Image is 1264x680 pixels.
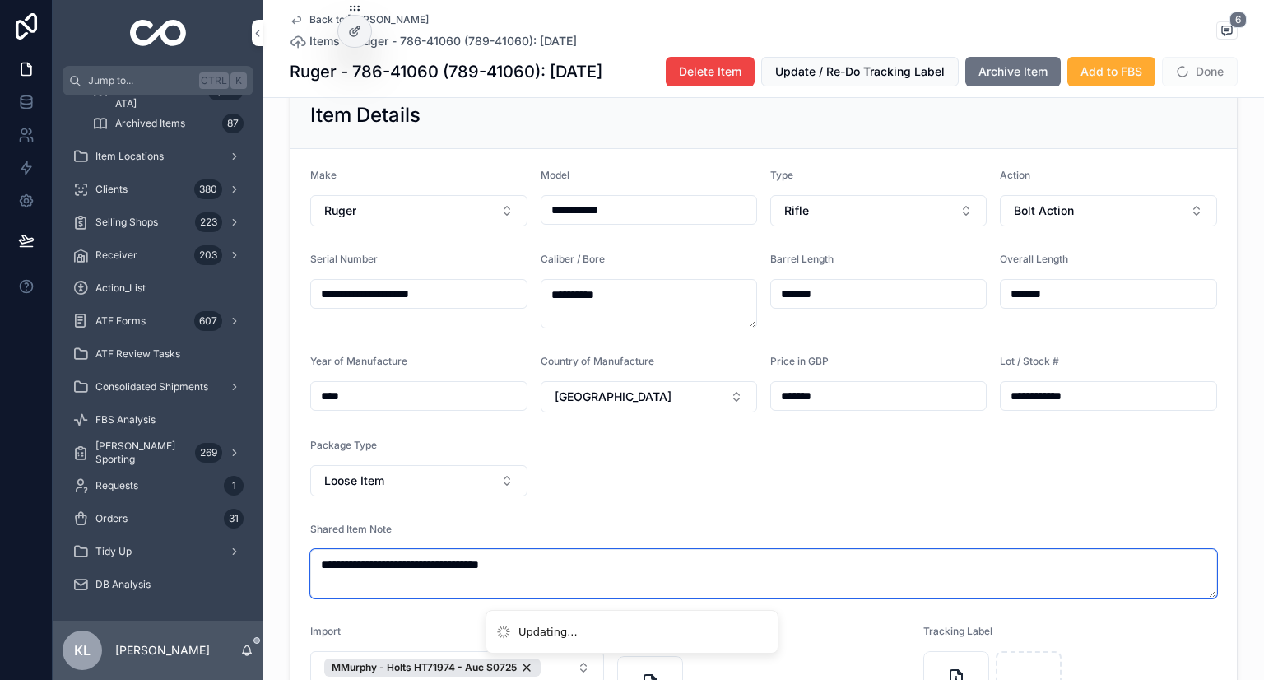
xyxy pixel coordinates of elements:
a: Orders31 [63,504,253,533]
span: [PERSON_NAME] Sporting [95,440,188,466]
h2: Item Details [310,102,421,128]
span: Import [310,625,341,637]
button: Unselect 5531 [324,659,541,677]
a: Back to [PERSON_NAME] [290,13,429,26]
button: Archive Item [965,57,1061,86]
div: Updating... [518,624,578,640]
span: Barrel Length [770,253,834,265]
a: ATF Review Tasks [63,339,253,369]
span: Rifle [784,203,809,219]
span: Delete Item [679,63,741,80]
span: Receiver [95,249,137,262]
span: Selling Shops [95,216,158,229]
span: MMurphy - Holts HT71974 - Auc S0725 [332,661,517,674]
div: 31 [224,509,244,529]
a: Item Locations [63,142,253,171]
a: Receiver203 [63,240,253,270]
span: Lot / Stock # [1000,355,1059,367]
span: FBS Analysis [95,413,156,426]
button: Select Button [541,381,758,412]
span: 6 [1229,12,1247,28]
span: Orders [95,512,128,525]
span: Update / Re-Do Tracking Label [775,63,945,80]
span: Country of Manufacture [541,355,654,367]
span: Tracking Label [923,625,992,637]
span: Jump to... [88,74,193,87]
span: Archive Item [978,63,1048,80]
span: ATF Forms [95,314,146,328]
div: 1 [224,476,244,496]
span: Ruger [324,203,356,219]
span: Make [310,169,337,181]
div: 607 [194,311,222,331]
p: [PERSON_NAME] [115,642,210,659]
a: Action_List [63,273,253,303]
h1: Ruger - 786-41060 (789-41060): [DATE] [290,60,602,83]
a: [PERSON_NAME] Sporting269 [63,438,253,468]
button: Select Button [310,195,527,226]
button: Jump to...CtrlK [63,66,253,95]
span: Price in GBP [770,355,829,367]
span: Item Locations [95,150,164,163]
div: 87 [222,114,244,133]
a: ATF Forms607 [63,306,253,336]
div: 269 [195,443,222,463]
span: Model [541,169,569,181]
div: 223 [195,212,222,232]
button: Select Button [310,465,527,496]
span: Shared Item Note [310,523,392,535]
button: Delete Item [666,57,755,86]
span: Back to [PERSON_NAME] [309,13,429,26]
a: FBS Analysis [63,405,253,435]
a: Tidy Up [63,537,253,566]
button: Select Button [1000,195,1217,226]
img: App logo [130,20,187,46]
span: Year of Manufacture [310,355,407,367]
span: Bolt Action [1014,203,1074,219]
button: Update / Re-Do Tracking Label [761,57,959,86]
span: Action_List [95,282,146,295]
span: Consolidated Shipments [95,380,208,394]
span: [GEOGRAPHIC_DATA] [555,389,671,405]
span: Action [1000,169,1030,181]
a: Consolidated Shipments [63,372,253,402]
span: Serial Number [310,253,378,265]
span: Items [309,33,340,49]
span: Caliber / Bore [541,253,605,265]
span: DB Analysis [95,578,151,591]
button: Select Button [770,195,987,226]
a: Items [290,33,340,49]
div: 380 [194,179,222,199]
span: Archived Items [115,117,185,130]
span: Ctrl [199,72,229,89]
button: Add to FBS [1067,57,1155,86]
span: Loose Item [324,473,384,489]
span: ATF Review Tasks [95,347,180,361]
a: Archived Items87 [82,109,253,138]
a: Ruger - 786-41060 (789-41060): [DATE] [356,33,577,49]
a: Selling Shops223 [63,207,253,237]
span: KL [74,640,91,660]
a: DB Analysis [63,570,253,599]
a: Requests1 [63,471,253,501]
a: Received in [GEOGRAPHIC_DATA]6,380 [82,76,253,105]
span: Requests [95,479,138,492]
span: K [232,74,245,87]
div: 203 [194,245,222,265]
div: scrollable content [53,95,263,621]
a: Clients380 [63,175,253,204]
span: Overall Length [1000,253,1068,265]
span: Package Type [310,439,377,451]
button: 6 [1216,21,1238,42]
span: Add to FBS [1080,63,1142,80]
span: Tidy Up [95,545,132,558]
span: Type [770,169,793,181]
span: Clients [95,183,128,196]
